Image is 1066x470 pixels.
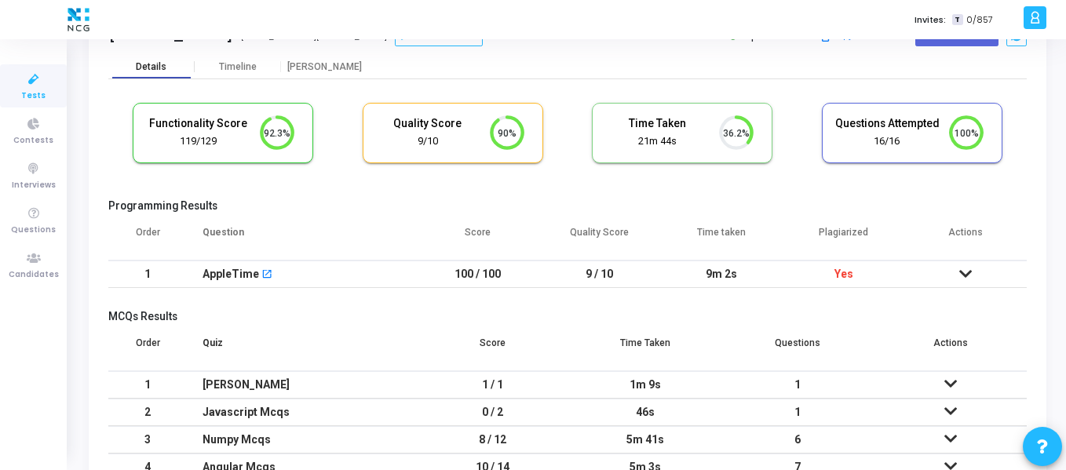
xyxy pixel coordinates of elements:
th: Score [417,327,569,371]
div: 119/129 [145,134,250,149]
span: Candidates [9,268,59,282]
th: Actions [874,327,1027,371]
span: Questions [11,224,56,237]
td: 1 [108,371,187,399]
td: 9m 2s [661,261,783,288]
th: Plagiarized [783,217,905,261]
span: T [952,14,962,26]
div: 21m 44s [604,134,710,149]
th: Quiz [187,327,417,371]
h5: Functionality Score [145,117,250,130]
span: Yes [834,268,853,280]
div: Timeline [219,61,257,73]
mat-icon: open_in_new [261,270,272,281]
div: Numpy Mcqs [203,427,401,453]
h5: Time Taken [604,117,710,130]
div: 1m 9s [585,372,706,398]
td: 2 [108,399,187,426]
div: Javascript Mcqs [203,399,401,425]
span: Top Performer [739,30,805,42]
td: 100 / 100 [417,261,539,288]
h5: Quality Score [375,117,480,130]
th: Actions [905,217,1028,261]
th: Order [108,327,187,371]
td: 1 [721,399,874,426]
th: Question [187,217,417,261]
td: 1 / 1 [417,371,569,399]
th: Time taken [661,217,783,261]
label: Invites: [914,13,946,27]
td: 1 [108,261,187,288]
td: 3 [108,426,187,454]
th: Quality Score [538,217,661,261]
img: logo [64,4,93,35]
div: 16/16 [834,134,940,149]
span: 0/857 [966,13,993,27]
th: Order [108,217,187,261]
div: 5m 41s [585,427,706,453]
td: 8 / 12 [417,426,569,454]
div: AppleTime [203,261,259,287]
h5: MCQs Results [108,310,1027,323]
th: Score [417,217,539,261]
td: 1 [721,371,874,399]
td: 9 / 10 [538,261,661,288]
span: Interviews [12,179,56,192]
td: 0 / 2 [417,399,569,426]
th: Questions [721,327,874,371]
div: 46s [585,399,706,425]
div: [PERSON_NAME] [203,372,401,398]
td: 6 [721,426,874,454]
h5: Questions Attempted [834,117,940,130]
div: 9/10 [375,134,480,149]
h5: Programming Results [108,199,1027,213]
div: [PERSON_NAME] [281,61,367,73]
span: Contests [13,134,53,148]
span: Tests [21,89,46,103]
th: Time Taken [569,327,721,371]
div: Details [136,61,166,73]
